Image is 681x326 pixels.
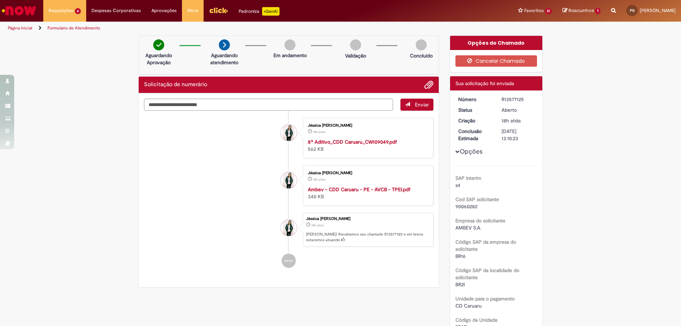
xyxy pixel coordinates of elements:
[239,7,279,16] div: Padroniza
[455,175,481,181] b: SAP Interim
[207,52,242,66] p: Aguardando atendimento
[455,253,466,259] span: BR16
[308,139,397,145] a: 8º Aditivo_CDD Caruaru_CW109049.pdf
[92,7,141,14] span: Despesas Corporativas
[455,217,505,224] b: Empresa do solicitante
[455,225,481,231] span: AMBEV S.A.
[455,80,514,87] span: Sua solicitação foi enviada
[262,7,279,16] p: +GenAi
[308,123,426,128] div: Jéssica [PERSON_NAME]
[308,138,426,153] div: 562 KB
[455,303,482,309] span: CD Caruaru
[502,96,535,103] div: R13577125
[630,8,635,13] span: PG
[455,267,519,281] b: Código SAP da localidade do solicitante
[416,39,427,50] img: img-circle-grey.png
[306,217,430,221] div: Jéssica [PERSON_NAME]
[1,4,37,18] img: ServiceNow
[313,130,326,134] span: 18h atrás
[453,128,497,142] dt: Conclusão Estimada
[281,172,297,188] div: Jéssica Késia Alves Costa
[151,7,177,14] span: Aprovações
[345,52,366,59] p: Validação
[350,39,361,50] img: img-circle-grey.png
[308,171,426,175] div: Jéssica [PERSON_NAME]
[400,99,433,111] button: Enviar
[219,39,230,50] img: arrow-next.png
[455,295,515,302] b: Unidade para o pagamento
[450,36,543,50] div: Opções do Chamado
[281,125,297,141] div: Jéssica Késia Alves Costa
[273,52,307,59] p: Em andamento
[502,128,535,142] div: [DATE] 13:10:23
[313,177,326,182] span: 18h atrás
[569,7,594,14] span: Rascunhos
[311,223,324,227] span: 18h atrás
[311,223,324,227] time: 29/09/2025 14:10:18
[455,55,537,67] button: Cancelar Chamado
[144,82,207,88] h2: Solicitação de numerário Histórico de tíquete
[545,8,552,14] span: 21
[187,7,198,14] span: More
[640,7,676,13] span: [PERSON_NAME]
[415,101,429,108] span: Enviar
[563,7,600,14] a: Rascunhos
[502,106,535,114] div: Aberto
[455,182,460,188] span: s4
[8,25,32,31] a: Página inicial
[144,213,433,247] li: Jéssica Késia Alves Costa
[424,80,433,89] button: Adicionar anexos
[453,117,497,124] dt: Criação
[308,186,410,193] a: Ambev - CDD Caruaru - PE - AVCB - TPEI.pdf
[313,177,326,182] time: 29/09/2025 14:10:08
[144,111,433,275] ul: Histórico de tíquete
[153,39,164,50] img: check-circle-green.png
[48,25,100,31] a: Formulário de Atendimento
[313,130,326,134] time: 29/09/2025 14:10:08
[455,239,516,252] b: Código SAP da empresa do solicitante
[455,196,499,203] b: Cod SAP solicitante
[455,281,465,288] span: BR2I
[144,99,393,111] textarea: Digite sua mensagem aqui...
[502,117,535,124] div: 29/09/2025 14:10:18
[75,8,81,14] span: 6
[524,7,544,14] span: Favoritos
[5,22,449,35] ul: Trilhas de página
[455,203,477,210] span: 90060282
[281,220,297,236] div: Jéssica Késia Alves Costa
[453,106,497,114] dt: Status
[209,5,228,16] img: click_logo_yellow_360x200.png
[284,39,295,50] img: img-circle-grey.png
[308,186,426,200] div: 340 KB
[410,52,433,59] p: Concluído
[455,317,498,323] b: Código da Unidade
[49,7,73,14] span: Requisições
[453,96,497,103] dt: Número
[502,117,521,124] time: 29/09/2025 14:10:18
[502,117,521,124] span: 18h atrás
[142,52,176,66] p: Aguardando Aprovação
[306,232,430,243] p: [PERSON_NAME]! Recebemos seu chamado R13577125 e em breve estaremos atuando.
[595,8,600,14] span: 1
